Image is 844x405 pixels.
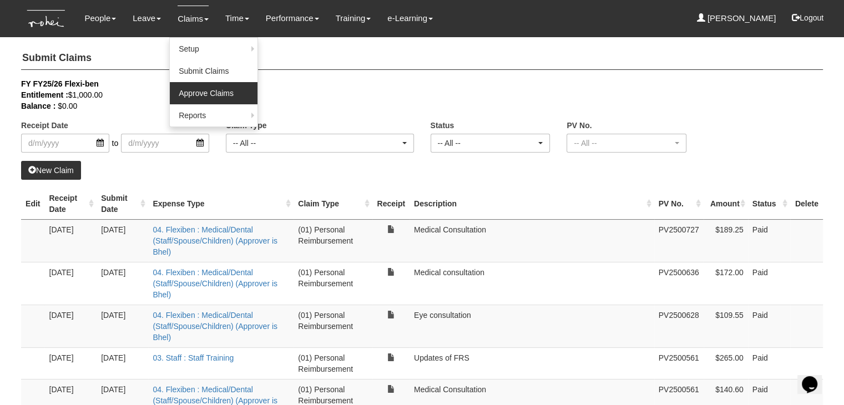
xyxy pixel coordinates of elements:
[410,219,654,262] td: Medical Consultation
[21,79,99,88] b: FY FY25/26 Flexi-ben
[654,305,704,347] td: PV2500628
[21,89,806,100] div: $1,000.00
[58,102,77,110] span: $0.00
[574,138,673,149] div: -- All --
[790,188,822,220] th: Delete
[266,6,319,31] a: Performance
[225,6,249,31] a: Time
[44,347,97,379] td: [DATE]
[797,361,833,394] iframe: chat widget
[133,6,161,31] a: Leave
[97,219,148,262] td: [DATE]
[178,6,209,32] a: Claims
[654,347,704,379] td: PV2500561
[336,6,371,31] a: Training
[704,219,748,262] td: $189.25
[21,90,68,99] b: Entitlement :
[654,188,704,220] th: PV No. : activate to sort column ascending
[748,305,791,347] td: Paid
[109,134,122,153] span: to
[153,311,277,342] a: 04. Flexiben : Medical/Dental (Staff/Spouse/Children) (Approver is Bhel)
[567,134,686,153] button: -- All --
[438,138,537,149] div: -- All --
[567,120,592,131] label: PV No.
[704,188,748,220] th: Amount : activate to sort column ascending
[410,188,654,220] th: Description : activate to sort column ascending
[44,219,97,262] td: [DATE]
[748,262,791,305] td: Paid
[410,262,654,305] td: Medical consultation
[44,262,97,305] td: [DATE]
[372,188,410,220] th: Receipt
[697,6,776,31] a: [PERSON_NAME]
[294,347,372,379] td: (01) Personal Reimbursement
[387,6,433,31] a: e-Learning
[97,347,148,379] td: [DATE]
[21,102,55,110] b: Balance :
[294,219,372,262] td: (01) Personal Reimbursement
[410,305,654,347] td: Eye consultation
[748,188,791,220] th: Status : activate to sort column ascending
[294,305,372,347] td: (01) Personal Reimbursement
[97,305,148,347] td: [DATE]
[431,134,550,153] button: -- All --
[704,305,748,347] td: $109.55
[170,38,257,60] a: Setup
[121,134,209,153] input: d/m/yyyy
[654,262,704,305] td: PV2500636
[21,134,109,153] input: d/m/yyyy
[431,120,454,131] label: Status
[44,188,97,220] th: Receipt Date : activate to sort column ascending
[21,120,68,131] label: Receipt Date
[170,60,257,82] a: Submit Claims
[170,82,257,104] a: Approve Claims
[704,347,748,379] td: $265.00
[153,225,277,256] a: 04. Flexiben : Medical/Dental (Staff/Spouse/Children) (Approver is Bhel)
[748,347,791,379] td: Paid
[784,4,831,31] button: Logout
[654,219,704,262] td: PV2500727
[21,188,44,220] th: Edit
[233,138,400,149] div: -- All --
[85,6,117,31] a: People
[97,188,148,220] th: Submit Date : activate to sort column ascending
[704,262,748,305] td: $172.00
[148,188,294,220] th: Expense Type : activate to sort column ascending
[748,219,791,262] td: Paid
[153,268,277,299] a: 04. Flexiben : Medical/Dental (Staff/Spouse/Children) (Approver is Bhel)
[21,47,823,70] h4: Submit Claims
[294,188,372,220] th: Claim Type : activate to sort column ascending
[170,104,257,126] a: Reports
[97,262,148,305] td: [DATE]
[294,262,372,305] td: (01) Personal Reimbursement
[410,347,654,379] td: Updates of FRS
[21,161,81,180] a: New Claim
[44,305,97,347] td: [DATE]
[226,134,414,153] button: -- All --
[153,353,234,362] a: 03. Staff : Staff Training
